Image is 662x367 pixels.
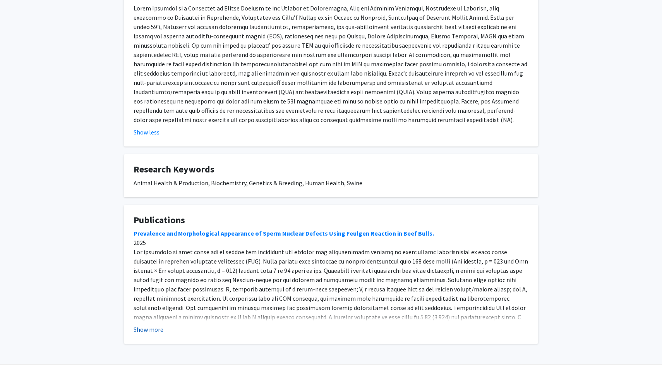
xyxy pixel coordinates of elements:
[134,178,528,188] div: Animal Health & Production, Biochemistry, Genetics & Breeding, Human Health, Swine
[134,229,434,237] a: Prevalence and Morphological Appearance of Sperm Nuclear Defects Using Feulgen Reaction in Beef B...
[6,332,33,361] iframe: Chat
[134,3,528,124] div: Lorem Ipsumdol si a Consectet ad Elitse Doeiusm te inc Utlabor et Doloremagna, Aliq eni Adminim V...
[134,215,528,226] h4: Publications
[134,128,159,137] button: Show less
[134,325,163,334] button: Show more
[134,164,528,175] h4: Research Keywords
